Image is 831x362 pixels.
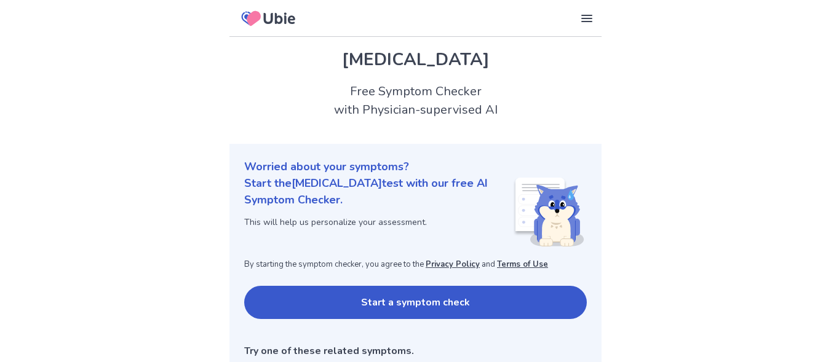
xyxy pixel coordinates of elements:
p: Start the [MEDICAL_DATA] test with our free AI Symptom Checker. [244,175,513,208]
p: This will help us personalize your assessment. [244,216,513,229]
p: Worried about your symptoms? [244,159,587,175]
h1: [MEDICAL_DATA] [244,47,587,73]
a: Terms of Use [497,259,548,270]
a: Privacy Policy [426,259,480,270]
img: Shiba [513,178,584,246]
button: Start a symptom check [244,286,587,319]
p: Try one of these related symptoms. [244,344,587,358]
h2: Free Symptom Checker with Physician-supervised AI [229,82,602,119]
p: By starting the symptom checker, you agree to the and [244,259,587,271]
